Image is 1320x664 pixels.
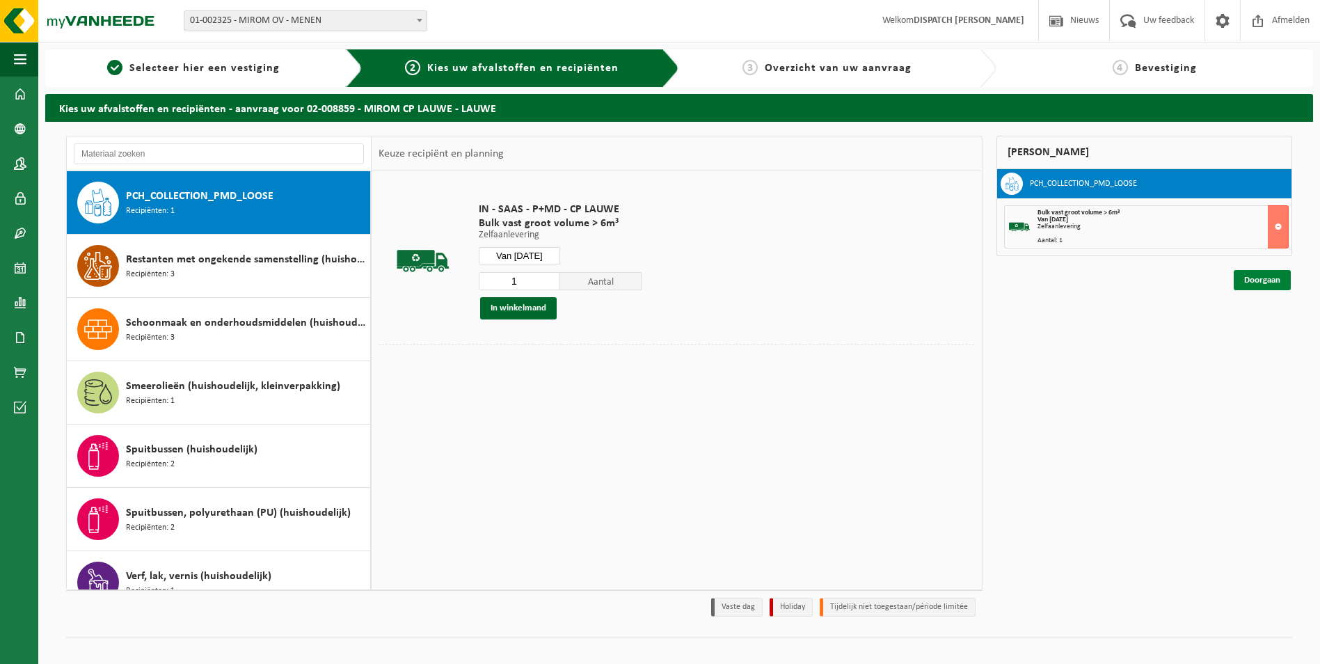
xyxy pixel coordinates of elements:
button: PCH_COLLECTION_PMD_LOOSE Recipiënten: 1 [67,171,371,235]
span: PCH_COLLECTION_PMD_LOOSE [126,188,273,205]
input: Selecteer datum [479,247,561,264]
span: 4 [1113,60,1128,75]
a: Doorgaan [1234,270,1291,290]
span: Recipiënten: 3 [126,331,175,345]
div: Zelfaanlevering [1037,223,1289,230]
span: Restanten met ongekende samenstelling (huishoudelijk) [126,251,367,268]
li: Tijdelijk niet toegestaan/période limitée [820,598,976,617]
button: Spuitbussen, polyurethaan (PU) (huishoudelijk) Recipiënten: 2 [67,488,371,551]
button: In winkelmand [480,297,557,319]
span: Recipiënten: 2 [126,521,175,535]
h3: PCH_COLLECTION_PMD_LOOSE [1030,173,1137,195]
span: 2 [405,60,420,75]
span: Bulk vast groot volume > 6m³ [1037,209,1120,216]
span: 01-002325 - MIROM OV - MENEN [184,11,427,31]
span: Recipiënten: 1 [126,205,175,218]
input: Materiaal zoeken [74,143,364,164]
div: [PERSON_NAME] [996,136,1293,169]
span: 1 [107,60,122,75]
span: Bulk vast groot volume > 6m³ [479,216,642,230]
button: Restanten met ongekende samenstelling (huishoudelijk) Recipiënten: 3 [67,235,371,298]
span: IN - SAAS - P+MD - CP LAUWE [479,203,642,216]
span: 01-002325 - MIROM OV - MENEN [184,10,427,31]
span: Recipiënten: 1 [126,585,175,598]
span: Recipiënten: 3 [126,268,175,281]
span: Spuitbussen (huishoudelijk) [126,441,257,458]
span: Aantal [560,272,642,290]
span: Verf, lak, vernis (huishoudelijk) [126,568,271,585]
span: Schoonmaak en onderhoudsmiddelen (huishoudelijk) [126,315,367,331]
h2: Kies uw afvalstoffen en recipiënten - aanvraag voor 02-008859 - MIROM CP LAUWE - LAUWE [45,94,1313,121]
span: 3 [742,60,758,75]
button: Verf, lak, vernis (huishoudelijk) Recipiënten: 1 [67,551,371,615]
strong: Van [DATE] [1037,216,1068,223]
span: Bevestiging [1135,63,1197,74]
a: 1Selecteer hier een vestiging [52,60,335,77]
li: Vaste dag [711,598,763,617]
button: Schoonmaak en onderhoudsmiddelen (huishoudelijk) Recipiënten: 3 [67,298,371,361]
span: Recipiënten: 1 [126,395,175,408]
span: Smeerolieën (huishoudelijk, kleinverpakking) [126,378,340,395]
div: Keuze recipiënt en planning [372,136,511,171]
span: Selecteer hier een vestiging [129,63,280,74]
span: Spuitbussen, polyurethaan (PU) (huishoudelijk) [126,505,351,521]
span: Overzicht van uw aanvraag [765,63,912,74]
span: Kies uw afvalstoffen en recipiënten [427,63,619,74]
p: Zelfaanlevering [479,230,642,240]
button: Spuitbussen (huishoudelijk) Recipiënten: 2 [67,425,371,488]
button: Smeerolieën (huishoudelijk, kleinverpakking) Recipiënten: 1 [67,361,371,425]
li: Holiday [770,598,813,617]
span: Recipiënten: 2 [126,458,175,471]
div: Aantal: 1 [1037,237,1289,244]
strong: DISPATCH [PERSON_NAME] [914,15,1024,26]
